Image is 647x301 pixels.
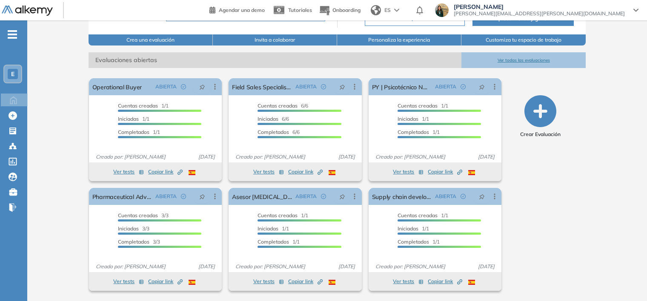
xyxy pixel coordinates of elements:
a: Supply chain development Analyst [372,188,432,205]
button: Copiar link [148,276,183,287]
span: Copiar link [148,278,183,285]
span: Copiar link [288,168,323,176]
span: 6/6 [258,102,308,109]
button: Ver tests [253,167,284,177]
span: Cuentas creadas [258,212,298,219]
span: Cuentas creadas [118,102,158,109]
span: pushpin [339,83,345,90]
span: pushpin [339,193,345,200]
span: ABIERTA [295,193,317,200]
span: 1/1 [118,116,149,122]
span: [DATE] [335,153,358,161]
button: Ver todas las evaluaciones [461,52,586,68]
button: Onboarding [319,1,361,20]
span: Completados [258,129,289,135]
img: arrow [394,9,399,12]
span: 1/1 [398,239,440,245]
span: Creado por: [PERSON_NAME] [232,263,309,270]
span: 1/1 [118,102,169,109]
img: ESP [189,170,195,175]
span: Iniciadas [398,225,418,232]
span: Cuentas creadas [258,102,298,109]
span: pushpin [199,193,205,200]
span: 3/3 [118,239,160,245]
button: Ver tests [393,276,424,287]
span: 1/1 [258,225,289,232]
span: 3/3 [118,225,149,232]
span: Evaluaciones abiertas [89,52,461,68]
img: world [371,5,381,15]
a: Pharmaceutical Advisor [92,188,152,205]
span: check-circle [321,194,326,199]
span: [DATE] [335,263,358,270]
span: ABIERTA [435,193,456,200]
span: Creado por: [PERSON_NAME] [372,263,449,270]
button: Ver tests [113,167,144,177]
span: [PERSON_NAME][EMAIL_ADDRESS][PERSON_NAME][DOMAIN_NAME] [454,10,625,17]
button: Customiza tu espacio de trabajo [461,34,586,45]
a: PY | Psicotécnico NO Comercial [372,78,432,95]
a: Agendar una demo [209,4,265,14]
span: ABIERTA [155,83,177,91]
img: ESP [468,170,475,175]
span: Completados [118,239,149,245]
span: Crear Evaluación [520,131,561,138]
span: check-circle [181,84,186,89]
span: [PERSON_NAME] [454,3,625,10]
button: pushpin [333,80,352,94]
span: check-circle [461,194,466,199]
span: Iniciadas [258,116,278,122]
span: Creado por: [PERSON_NAME] [232,153,309,161]
span: ES [384,6,391,14]
span: Onboarding [332,7,361,13]
span: Iniciadas [118,116,139,122]
span: E [11,71,14,77]
span: 1/1 [118,129,160,135]
button: Copiar link [288,167,323,177]
span: 1/1 [398,129,440,135]
span: Cuentas creadas [398,212,438,219]
button: Copiar link [288,276,323,287]
span: Cuentas creadas [398,102,438,109]
span: Completados [398,129,429,135]
span: Copiar link [148,168,183,176]
a: Field Sales Specialist (Purina) [232,78,292,95]
span: check-circle [461,84,466,89]
iframe: Chat Widget [494,203,647,301]
a: Operational Buyer [92,78,142,95]
button: Crear Evaluación [520,95,561,138]
span: Tutoriales [288,7,312,13]
span: 6/6 [258,129,300,135]
span: 1/1 [398,212,448,219]
i: - [8,34,17,35]
span: Completados [118,129,149,135]
button: Copiar link [148,167,183,177]
span: Agendar una demo [219,7,265,13]
button: Ver tests [393,167,424,177]
span: [DATE] [195,153,218,161]
span: Copiar link [428,168,462,176]
span: Copiar link [428,278,462,285]
button: pushpin [193,80,212,94]
button: Ver tests [113,276,144,287]
button: pushpin [472,190,491,203]
span: [DATE] [195,263,218,270]
span: check-circle [321,84,326,89]
span: Iniciadas [118,225,139,232]
img: ESP [329,280,335,285]
img: ESP [189,280,195,285]
button: Invita a colaborar [213,34,337,45]
span: 6/6 [258,116,289,122]
span: 3/3 [118,212,169,219]
img: ESP [329,170,335,175]
button: pushpin [472,80,491,94]
span: 1/1 [258,212,308,219]
span: Copiar link [288,278,323,285]
a: Asesor [MEDICAL_DATA] [GEOGRAPHIC_DATA] [232,188,292,205]
img: ESP [468,280,475,285]
span: pushpin [479,193,485,200]
span: Iniciadas [258,225,278,232]
button: pushpin [333,190,352,203]
button: Crea una evaluación [89,34,213,45]
span: Completados [398,239,429,245]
